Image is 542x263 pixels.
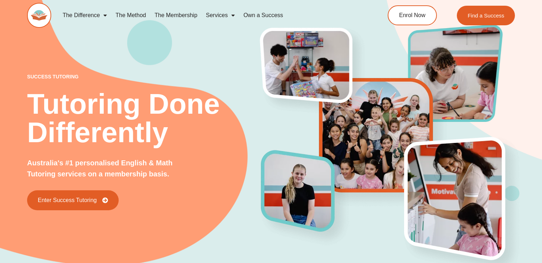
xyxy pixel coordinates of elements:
a: Find a Success [457,6,515,25]
h2: Tutoring Done Differently [27,90,261,147]
a: Enrol Now [388,5,437,25]
a: Own a Success [239,7,287,24]
a: The Membership [150,7,202,24]
nav: Menu [58,7,360,24]
a: Services [202,7,239,24]
p: Australia's #1 personalised English & Math Tutoring services on a membership basis. [27,158,198,180]
p: success tutoring [27,74,261,79]
a: Enter Success Tutoring [27,190,119,210]
span: Find a Success [468,13,504,18]
a: The Difference [58,7,112,24]
span: Enter Success Tutoring [38,197,97,203]
span: Enrol Now [399,12,425,18]
a: The Method [111,7,150,24]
